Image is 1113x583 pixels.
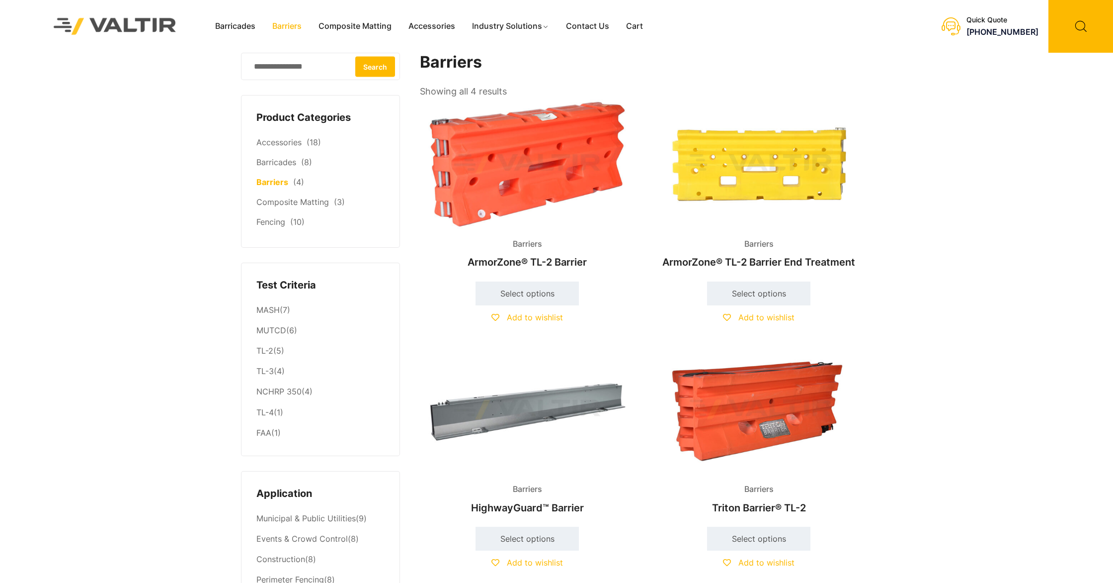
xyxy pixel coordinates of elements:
[256,157,296,167] a: Barricades
[256,341,385,362] li: (5)
[737,237,781,252] span: Barriers
[256,402,385,423] li: (1)
[256,300,385,320] li: (7)
[256,321,385,341] li: (6)
[256,305,280,315] a: MASH
[334,197,345,207] span: (3)
[420,497,635,519] h2: HighwayGuard™ Barrier
[256,366,274,376] a: TL-3
[256,278,385,293] h4: Test Criteria
[420,99,635,273] a: BarriersArmorZone® TL-2 Barrier
[505,237,550,252] span: Barriers
[400,19,464,34] a: Accessories
[256,362,385,382] li: (4)
[723,312,795,322] a: Add to wishlist
[207,19,264,34] a: Barricades
[420,345,635,519] a: BarriersHighwayGuard™ Barrier
[420,53,867,72] h1: Barriers
[618,19,651,34] a: Cart
[256,177,288,187] a: Barriers
[557,19,618,34] a: Contact Us
[651,497,866,519] h2: Triton Barrier® TL-2
[310,19,400,34] a: Composite Matting
[256,486,385,501] h4: Application
[256,217,285,227] a: Fencing
[256,534,348,544] a: Events & Crowd Control
[476,282,579,305] a: Select options for “ArmorZone® TL-2 Barrier”
[256,423,385,441] li: (1)
[966,16,1038,24] div: Quick Quote
[256,382,385,402] li: (4)
[491,312,563,322] a: Add to wishlist
[464,19,557,34] a: Industry Solutions
[301,157,312,167] span: (8)
[723,558,795,568] a: Add to wishlist
[256,509,385,529] li: (9)
[256,554,305,564] a: Construction
[420,251,635,273] h2: ArmorZone® TL-2 Barrier
[256,387,302,396] a: NCHRP 350
[966,27,1038,37] a: [PHONE_NUMBER]
[505,482,550,497] span: Barriers
[355,56,395,77] button: Search
[293,177,304,187] span: (4)
[256,325,286,335] a: MUTCD
[256,529,385,550] li: (8)
[707,527,810,551] a: Select options for “Triton Barrier® TL-2”
[256,513,356,523] a: Municipal & Public Utilities
[256,197,329,207] a: Composite Matting
[738,312,795,322] span: Add to wishlist
[491,558,563,568] a: Add to wishlist
[256,550,385,570] li: (8)
[707,282,810,305] a: Select options for “ArmorZone® TL-2 Barrier End Treatment”
[738,558,795,568] span: Add to wishlist
[476,527,579,551] a: Select options for “HighwayGuard™ Barrier”
[256,137,302,147] a: Accessories
[507,312,563,322] span: Add to wishlist
[256,346,273,356] a: TL-2
[264,19,310,34] a: Barriers
[651,345,866,519] a: BarriersTriton Barrier® TL-2
[737,482,781,497] span: Barriers
[256,407,274,417] a: TL-4
[651,251,866,273] h2: ArmorZone® TL-2 Barrier End Treatment
[256,428,271,438] a: FAA
[507,558,563,568] span: Add to wishlist
[290,217,305,227] span: (10)
[41,5,189,47] img: Valtir Rentals
[256,110,385,125] h4: Product Categories
[651,99,866,273] a: BarriersArmorZone® TL-2 Barrier End Treatment
[420,83,507,100] p: Showing all 4 results
[307,137,321,147] span: (18)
